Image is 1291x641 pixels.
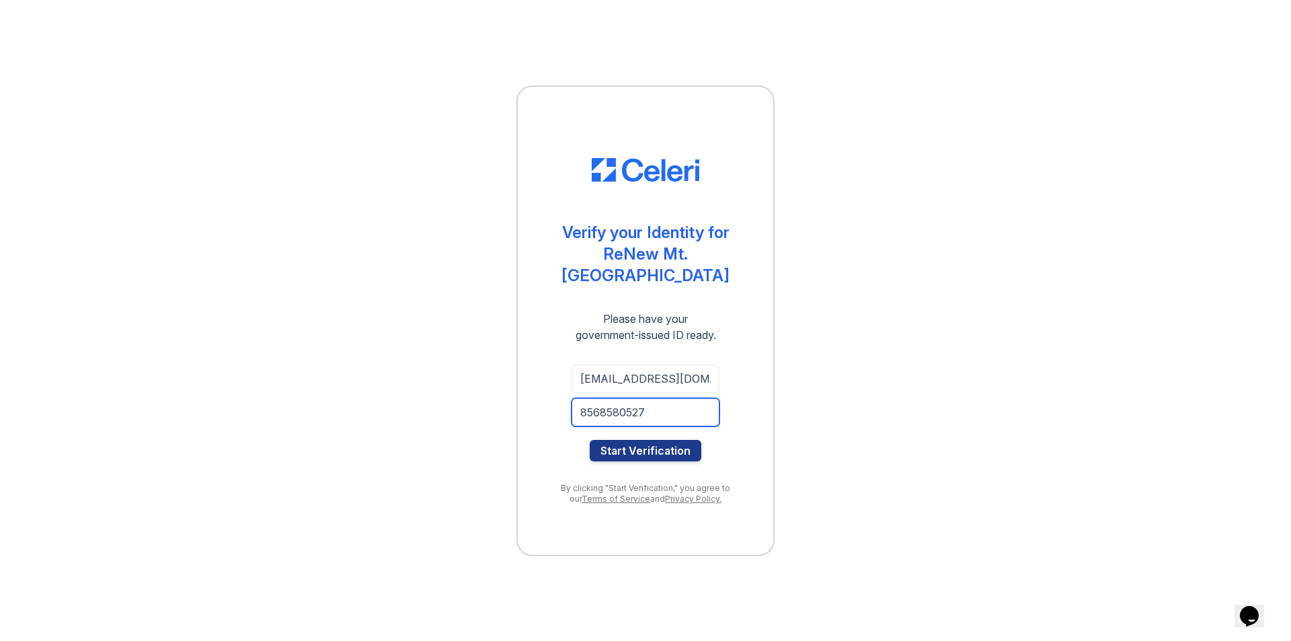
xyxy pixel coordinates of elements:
[545,483,746,504] div: By clicking "Start Verification," you agree to our and
[590,440,701,461] button: Start Verification
[592,158,699,182] img: CE_Logo_Blue-a8612792a0a2168367f1c8372b55b34899dd931a85d93a1a3d3e32e68fde9ad4.png
[582,494,650,504] a: Terms of Service
[551,311,740,343] div: Please have your government-issued ID ready.
[1235,587,1278,628] iframe: chat widget
[665,494,721,504] a: Privacy Policy.
[545,222,746,287] div: Verify your Identity for ReNew Mt. [GEOGRAPHIC_DATA]
[572,365,719,393] input: Email
[572,398,719,426] input: Phone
